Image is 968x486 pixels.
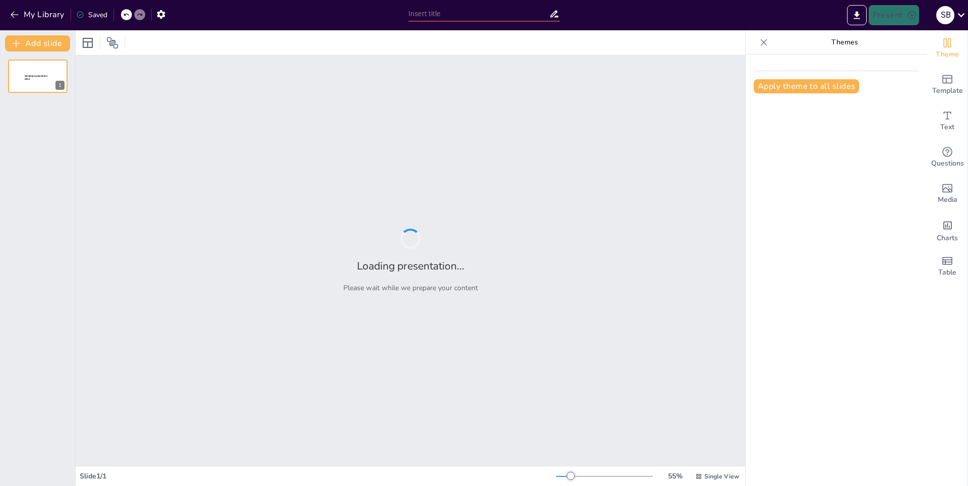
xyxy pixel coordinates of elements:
[106,37,118,49] span: Position
[704,472,739,480] span: Single View
[80,471,556,481] div: Slide 1 / 1
[940,122,954,133] span: Text
[408,7,549,21] input: Insert title
[754,79,859,93] button: Apply theme to all slides
[932,85,963,96] span: Template
[357,259,464,273] h2: Loading presentation...
[937,233,958,244] span: Charts
[869,5,919,25] button: Present
[938,267,956,278] span: Table
[343,283,478,293] p: Please wait while we prepare your content
[927,212,967,248] div: Add charts and graphs
[936,6,954,24] div: s b
[936,5,954,25] button: s b
[55,81,65,90] div: 1
[772,30,917,55] p: Themes
[927,67,967,103] div: Add ready made slides
[8,60,68,93] div: 1
[5,35,70,51] button: Add slide
[80,35,96,51] div: Layout
[927,139,967,176] div: Get real-time input from your audience
[927,176,967,212] div: Add images, graphics, shapes or video
[927,248,967,285] div: Add a table
[25,75,47,80] span: Sendsteps presentation editor
[927,30,967,67] div: Change the overall theme
[938,194,957,205] span: Media
[931,158,964,169] span: Questions
[663,471,687,481] div: 55 %
[936,49,959,60] span: Theme
[76,10,107,20] div: Saved
[8,7,69,23] button: My Library
[927,103,967,139] div: Add text boxes
[847,5,867,25] button: Export to PowerPoint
